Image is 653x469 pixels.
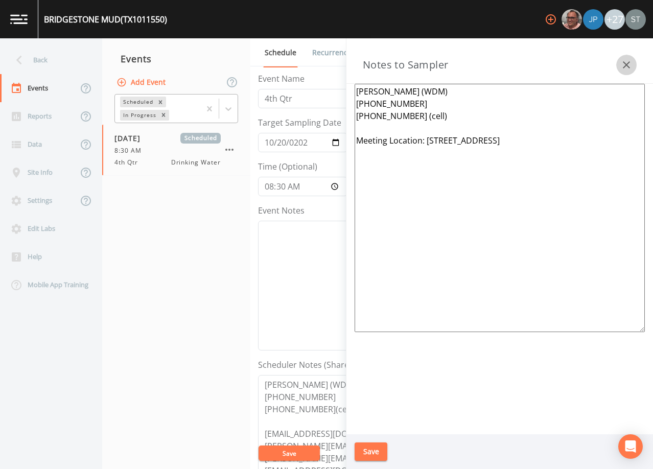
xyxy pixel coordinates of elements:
[171,158,221,167] span: Drinking Water
[363,57,448,73] h3: Notes to Sampler
[102,46,250,72] div: Events
[625,9,646,30] img: cb9926319991c592eb2b4c75d39c237f
[114,133,148,144] span: [DATE]
[311,38,353,67] a: Recurrence
[355,84,645,332] textarea: [PERSON_NAME] (WDM) [PHONE_NUMBER] [PHONE_NUMBER] (cell) Meeting Location: [STREET_ADDRESS]
[158,110,169,121] div: Remove In Progress
[10,14,28,24] img: logo
[180,133,221,144] span: Scheduled
[114,146,148,155] span: 8:30 AM
[562,9,582,30] img: e2d790fa78825a4bb76dcb6ab311d44c
[258,116,341,129] label: Target Sampling Date
[561,9,582,30] div: Mike Franklin
[259,445,320,461] button: Save
[263,38,298,67] a: Schedule
[114,158,144,167] span: 4th Qtr
[120,110,158,121] div: In Progress
[44,13,167,26] div: BRIDGESTONE MUD (TX1011550)
[258,204,305,217] label: Event Notes
[155,97,166,107] div: Remove Scheduled
[258,359,413,371] label: Scheduler Notes (Shared with all events)
[583,9,603,30] img: 41241ef155101aa6d92a04480b0d0000
[604,9,625,30] div: +27
[355,442,387,461] button: Save
[258,73,305,85] label: Event Name
[618,434,643,459] div: Open Intercom Messenger
[102,125,250,176] a: [DATE]Scheduled8:30 AM4th QtrDrinking Water
[114,73,170,92] button: Add Event
[258,160,317,173] label: Time (Optional)
[120,97,155,107] div: Scheduled
[582,9,604,30] div: Joshua gere Paul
